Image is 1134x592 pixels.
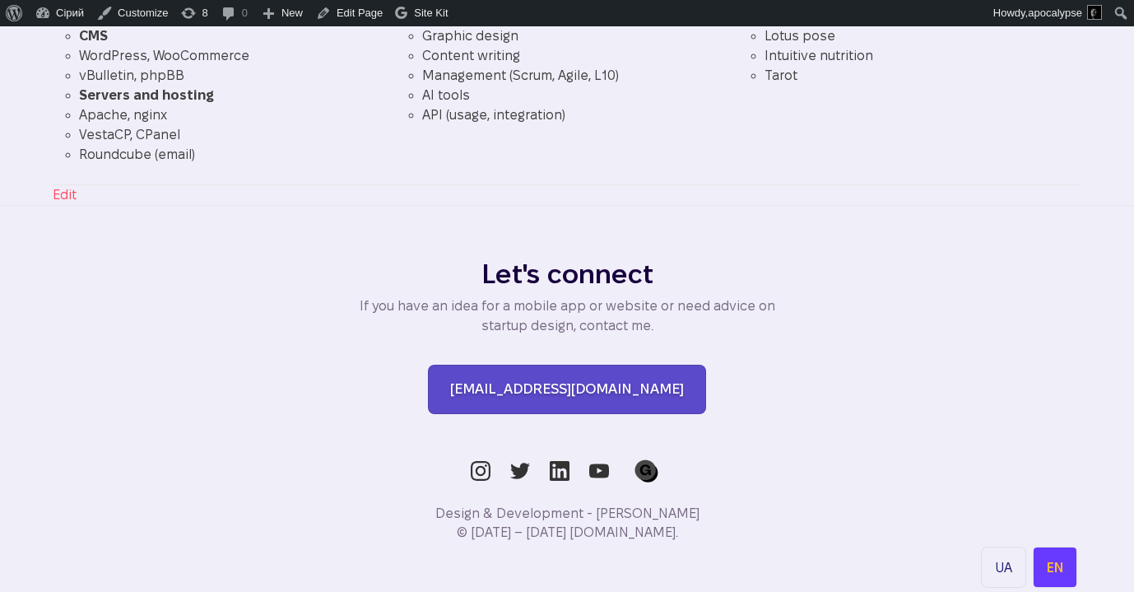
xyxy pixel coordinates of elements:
li: VestaCP, CPanel [79,125,383,145]
a: Edit [53,188,77,202]
h3: Let's connect [53,259,1081,290]
li: API (usage, integration) [422,105,726,125]
img: youtube [589,461,609,481]
img: gumroad [629,454,663,488]
img: linkedin [550,461,569,481]
li: Tarot [765,66,1068,86]
li: Roundcube (email) [79,145,383,165]
li: Graphic design [422,26,726,46]
a: UA [982,548,1025,588]
li: Lotus pose [765,26,1068,46]
span: apocalypse [1028,7,1082,19]
p: Design & Development - [PERSON_NAME] © [DATE] – [DATE] [DOMAIN_NAME]. [53,504,1081,543]
p: If you have an idea for a mobile app or website or need advice on startup design, contact me. [337,296,797,335]
li: Content writing [422,46,726,66]
span: EN [1047,560,1063,574]
li: Intuitive nutrition [765,46,1068,66]
li: Apache, nginx [79,105,383,125]
li: vBulletin, phpBB [79,66,383,86]
li: WordPress, WooCommerce [79,46,383,66]
span: UA [995,560,1012,574]
a: [EMAIL_ADDRESS][DOMAIN_NAME] [428,365,706,414]
li: Management (Scrum, Agile, L10) [422,66,726,86]
li: AI tools [422,86,726,105]
span: Site Kit [414,7,448,19]
img: instagram [471,461,490,481]
img: twitter [510,461,530,481]
strong: CMS [79,29,108,43]
a: EN [1034,548,1076,588]
strong: Servers and hosting [79,88,214,102]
